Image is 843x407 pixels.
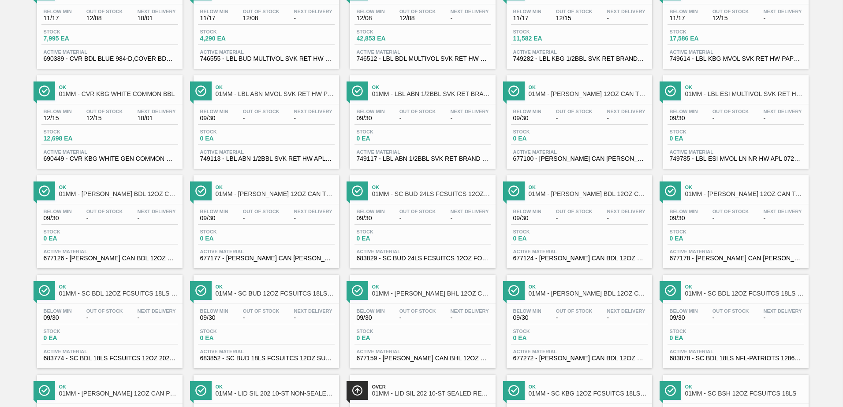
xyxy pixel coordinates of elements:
[712,109,749,114] span: Out Of Stock
[44,135,105,142] span: 12,698 EA
[44,349,176,354] span: Active Material
[685,191,804,197] span: 01MM - CARR BUD 12OZ CAN TWNSTK 36/12 CAN PK FOH SUMMER
[513,149,645,155] span: Active Material
[529,85,648,90] span: Ok
[44,314,72,321] span: 09/30
[513,329,575,334] span: Stock
[86,308,123,314] span: Out Of Stock
[372,390,491,397] span: 01MM - LID SIL 202 10-ST SEALED RED DI
[357,35,418,42] span: 42,853 EA
[352,85,363,96] img: Ícone
[200,49,332,55] span: Active Material
[764,209,802,214] span: Next Delivery
[200,55,332,62] span: 746555 - LBL BUD MULTIVOL SVK RET HW PPS 0518 #3
[670,349,802,354] span: Active Material
[556,9,593,14] span: Out Of Stock
[451,209,489,214] span: Next Delivery
[670,149,802,155] span: Active Material
[243,308,280,314] span: Out Of Stock
[44,55,176,62] span: 690389 - CVR BDL BLUE 984-D,COVER BDL NEW GRAPHIC
[665,385,676,396] img: Ícone
[670,29,731,34] span: Stock
[39,385,50,396] img: Ícone
[357,9,385,14] span: Below Min
[294,9,332,14] span: Next Delivery
[200,9,228,14] span: Below Min
[529,91,648,97] span: 01MM - CARR BUD 12OZ CAN TWNSTK 36/12 CAN
[357,335,418,341] span: 0 EA
[343,268,500,368] a: ÍconeOk01MM - [PERSON_NAME] BHL 12OZ CAN 12/12 CAN PK FARMING PROMOBelow Min09/30Out Of Stock-Nex...
[86,209,123,214] span: Out Of Stock
[556,15,593,22] span: 12/15
[44,335,105,341] span: 0 EA
[508,185,519,196] img: Ícone
[685,91,804,97] span: 01MM - LBL ESI MULTIVOL SVK RET HW PPS #3
[200,149,332,155] span: Active Material
[529,185,648,190] span: Ok
[357,49,489,55] span: Active Material
[44,129,105,134] span: Stock
[195,285,206,296] img: Ícone
[200,209,228,214] span: Below Min
[685,284,804,289] span: Ok
[513,308,541,314] span: Below Min
[513,35,575,42] span: 11,582 EA
[764,109,802,114] span: Next Delivery
[44,155,176,162] span: 690449 - CVR KBG WHITE GEN COMMON BBL 1016 465 AB
[513,335,575,341] span: 0 EA
[451,109,489,114] span: Next Delivery
[357,349,489,354] span: Active Material
[86,115,123,122] span: 12/15
[670,215,698,222] span: 09/30
[513,215,541,222] span: 09/30
[44,15,72,22] span: 11/17
[357,249,489,254] span: Active Material
[670,9,698,14] span: Below Min
[607,109,645,114] span: Next Delivery
[556,115,593,122] span: -
[372,91,491,97] span: 01MM - LBL ABN 1/2BBL SVK RET BRAND PPS #4
[44,355,176,362] span: 683774 - SC BDL 18LS FCSUITCS 12OZ 2025 SUMMER PR
[357,29,418,34] span: Stock
[529,384,648,389] span: Ok
[513,49,645,55] span: Active Material
[357,135,418,142] span: 0 EA
[451,314,489,321] span: -
[294,215,332,222] span: -
[59,390,178,397] span: 01MM - CARR BUD 12OZ CAN PK 12/12 MILITARY PROMO
[200,229,262,234] span: Stock
[357,255,489,262] span: 683829 - SC BUD 24LS FCSUITCS 12OZ FOLDS OF HONOR
[357,329,418,334] span: Stock
[513,209,541,214] span: Below Min
[44,215,72,222] span: 09/30
[44,109,72,114] span: Below Min
[670,129,731,134] span: Stock
[216,284,335,289] span: Ok
[607,215,645,222] span: -
[39,185,50,196] img: Ícone
[44,209,72,214] span: Below Min
[59,284,178,289] span: Ok
[451,308,489,314] span: Next Delivery
[357,314,385,321] span: 09/30
[200,335,262,341] span: 0 EA
[670,209,698,214] span: Below Min
[399,314,436,321] span: -
[294,115,332,122] span: -
[764,9,802,14] span: Next Delivery
[200,255,332,262] span: 677177 - CARR CAN BUD 12OZ FOH TWNSTK 30/12 CAN 1
[513,129,575,134] span: Stock
[685,85,804,90] span: Ok
[200,215,228,222] span: 09/30
[243,209,280,214] span: Out Of Stock
[685,384,804,389] span: Ok
[513,115,541,122] span: 09/30
[513,9,541,14] span: Below Min
[764,308,802,314] span: Next Delivery
[138,115,176,122] span: 10/01
[399,308,436,314] span: Out Of Stock
[352,185,363,196] img: Ícone
[86,314,123,321] span: -
[138,109,176,114] span: Next Delivery
[86,9,123,14] span: Out Of Stock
